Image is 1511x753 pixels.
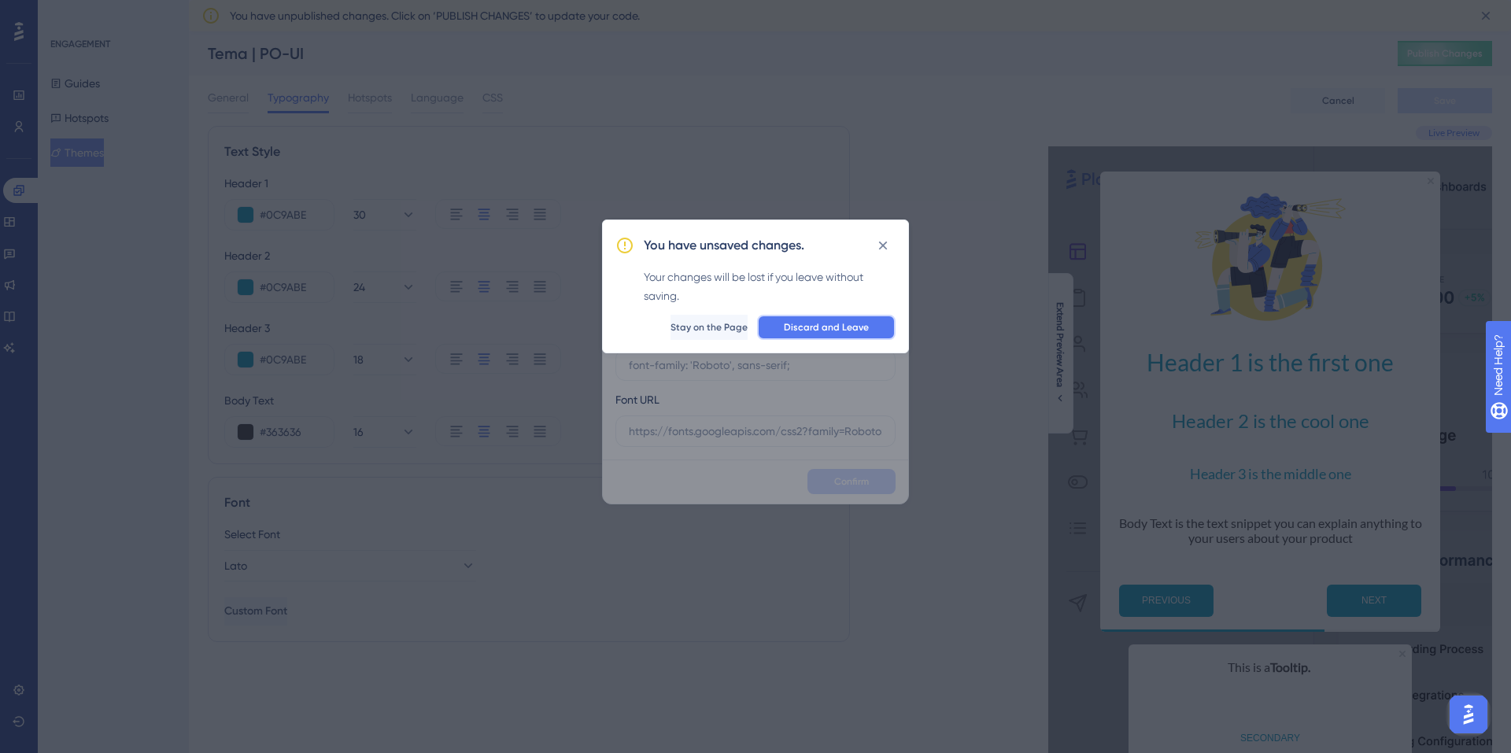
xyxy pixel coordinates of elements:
span: Need Help? [37,4,98,23]
div: Your changes will be lost if you leave without saving. [644,268,896,305]
span: Discard and Leave [784,321,869,334]
iframe: UserGuiding AI Assistant Launcher [1445,691,1492,738]
span: Stay on the Page [671,321,748,334]
h2: You have unsaved changes. [644,236,804,255]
